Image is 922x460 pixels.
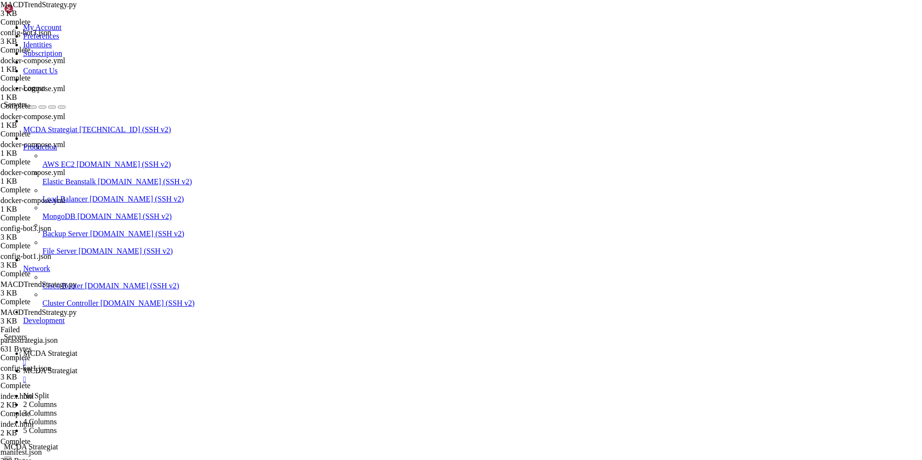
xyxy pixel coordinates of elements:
span: config-bot3.json [0,224,51,232]
span: config-bot1.json [0,252,51,260]
div: Complete [0,186,92,194]
div: Complete [0,130,92,138]
div: 1 KB [0,93,92,102]
span: MACDTrendStrategy.py [0,0,77,9]
span: docker-compose.yml [0,84,92,102]
span: MACDTrendStrategy.py [0,308,77,316]
div: Failed [0,325,92,334]
span: docker-compose.yml [0,140,65,149]
x-row: just raised the bar for easy, resilient and secure K8s cluster deployment. [4,125,797,134]
x-row: Enable ESM Apps to receive additional future security updates. [4,203,797,212]
span: config-bot3.json [0,224,92,242]
div: 3 KB [0,233,92,242]
span: index.html [0,392,34,400]
span: parasstrategia.json [0,336,58,344]
span: docker-compose.yml [0,168,65,176]
x-row: Usage of /: 17.5% of 37.23GB Users logged in: 0 [4,82,797,91]
x-row: Expanded Security Maintenance for Applications is not enabled. [4,160,797,169]
div: 1 KB [0,177,92,186]
x-row: Swap usage: 0% IPv6 address for eth0: [TECHNICAL_ID] [4,99,797,108]
div: 2 KB [0,429,92,437]
x-row: Last login: [DATE] from [TECHNICAL_ID] [4,247,797,256]
span: docker-compose.yml [0,196,65,204]
div: Complete [0,46,92,54]
span: parasstrategia.json [0,336,92,353]
div: Complete [0,353,92,362]
div: 631 Bytes [0,345,92,353]
x-row: root@ubuntu-4gb-hel1-1:~# [4,256,797,264]
span: docker-compose.yml [0,56,65,65]
span: MACDTrendStrategy.py [0,308,92,325]
x-row: System information as of [DATE] [4,56,797,65]
div: Complete [0,298,92,306]
span: MACDTrendStrategy.py [0,0,92,18]
x-row: * Support: [URL][DOMAIN_NAME] [4,39,797,47]
div: 3 KB [0,373,92,381]
span: index.html [0,392,92,409]
div: Complete [0,158,92,166]
div: (26, 29) [117,256,122,264]
x-row: [URL][DOMAIN_NAME] [4,143,797,151]
div: Complete [0,381,92,390]
div: 1 KB [0,149,92,158]
span: MACDTrendStrategy.py [0,280,92,298]
span: config-bot1.json [0,364,92,381]
div: 3 KB [0,289,92,298]
div: 1 KB [0,205,92,214]
div: 3 KB [0,37,92,46]
span: index.html [0,420,92,437]
x-row: * Management: [URL][DOMAIN_NAME] [4,30,797,39]
span: docker-compose.yml [0,84,65,93]
div: Complete [0,437,92,446]
span: docker-compose.yml [0,168,92,186]
span: manifest.json [0,448,42,456]
x-row: * Strictly confined Kubernetes makes edge and IoT secure. Learn how MicroK8s [4,117,797,125]
span: config-bot1.json [0,364,51,372]
x-row: To see these additional updates run: apt list --upgradable [4,186,797,195]
span: docker-compose.yml [0,112,65,121]
div: 1 KB [0,65,92,74]
div: Complete [0,409,92,418]
x-row: * Documentation: [URL][DOMAIN_NAME] [4,21,797,30]
x-row: 9 updates can be applied immediately. [4,177,797,186]
span: docker-compose.yml [0,196,92,214]
div: 3 KB [0,9,92,18]
div: Complete [0,74,92,82]
x-row: *** System restart required *** [4,238,797,247]
x-row: Memory usage: 74% IPv4 address for eth0: [TECHNICAL_ID] [4,91,797,99]
span: docker-compose.yml [0,140,92,158]
x-row: See [URL][DOMAIN_NAME] or run: sudo pro status [4,212,797,221]
div: 3 KB [0,317,92,325]
span: index.html [0,420,34,428]
div: 1 KB [0,121,92,130]
x-row: System load: 0.0 Processes: 135 [4,73,797,82]
span: docker-compose.yml [0,112,92,130]
div: 2 KB [0,401,92,409]
div: Complete [0,214,92,222]
div: 3 KB [0,261,92,270]
span: config-bot1.json [0,252,92,270]
span: docker-compose.yml [0,56,92,74]
div: Complete [0,102,92,110]
span: MACDTrendStrategy.py [0,280,77,288]
div: Complete [0,18,92,27]
span: config-bot3.json [0,28,92,46]
x-row: Welcome to Ubuntu 24.04.3 LTS (GNU/Linux 6.8.0-71-generic aarch64) [4,4,797,13]
div: Complete [0,270,92,278]
div: Complete [0,242,92,250]
span: config-bot3.json [0,28,51,37]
